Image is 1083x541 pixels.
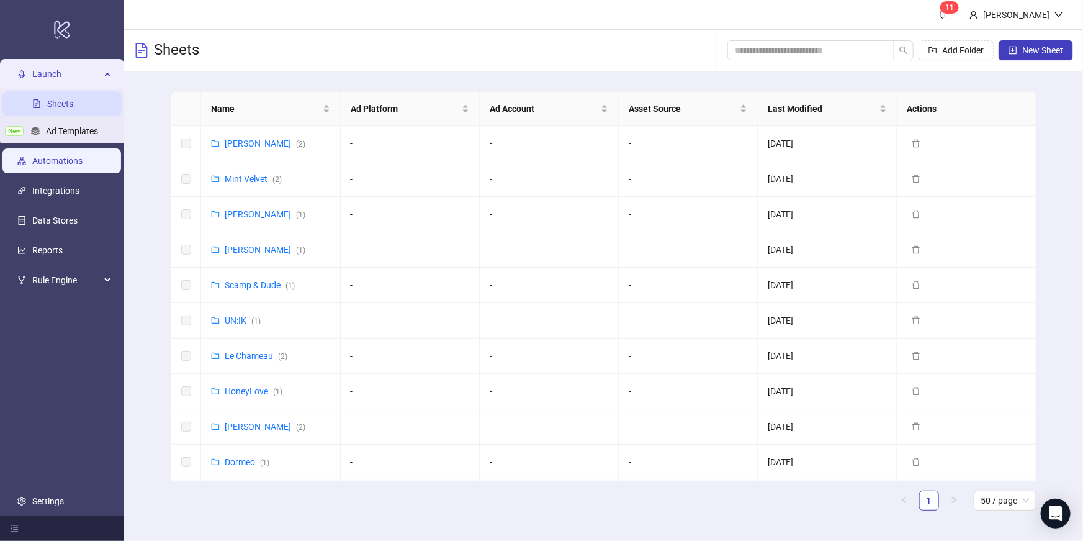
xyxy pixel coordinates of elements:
span: Add Folder [942,45,984,55]
td: [DATE] [758,339,897,374]
span: menu-fold [10,524,19,533]
td: - [619,161,758,197]
span: delete [912,245,920,254]
span: Name [211,102,320,116]
span: folder [211,139,220,148]
span: 50 / page [981,491,1029,510]
span: delete [912,422,920,431]
td: - [619,303,758,339]
td: [DATE] [758,161,897,197]
td: [DATE] [758,480,897,516]
a: UN:IK(1) [225,316,261,325]
td: - [619,445,758,480]
a: [PERSON_NAME](1) [225,209,305,219]
span: search [899,46,908,55]
a: Sheets [47,99,73,109]
a: [PERSON_NAME](2) [225,139,305,148]
td: - [480,303,619,339]
span: delete [912,316,920,325]
span: folder [211,387,220,396]
td: [DATE] [758,232,897,268]
sup: 11 [940,1,959,14]
td: - [480,161,619,197]
span: delete [912,175,920,183]
li: Previous Page [894,491,914,511]
span: delete [912,139,920,148]
td: - [341,268,480,303]
a: Ad Templates [46,126,98,136]
span: delete [912,352,920,360]
div: Open Intercom Messenger [1041,499,1071,529]
div: Page Size [974,491,1036,511]
span: folder [211,422,220,431]
span: Asset Source [629,102,737,116]
td: - [619,197,758,232]
td: [DATE] [758,197,897,232]
span: delete [912,210,920,219]
button: left [894,491,914,511]
td: - [619,339,758,374]
td: - [341,339,480,374]
td: - [341,161,480,197]
span: Launch [32,61,101,86]
span: delete [912,387,920,396]
span: delete [912,281,920,289]
span: right [950,496,958,504]
td: - [341,303,480,339]
span: user [969,11,978,19]
span: ( 2 ) [296,423,305,432]
td: - [480,126,619,161]
span: rocket [17,70,26,78]
td: [DATE] [758,126,897,161]
td: [DATE] [758,374,897,409]
a: [PERSON_NAME](2) [225,422,305,432]
span: Ad Account [490,102,598,116]
span: ( 2 ) [296,140,305,148]
a: Settings [32,496,64,506]
a: Dormeo(1) [225,457,269,467]
span: folder-add [928,46,937,55]
td: [DATE] [758,445,897,480]
span: 1 [945,3,950,12]
td: - [480,339,619,374]
td: [DATE] [758,303,897,339]
td: - [619,374,758,409]
span: Rule Engine [32,268,101,293]
span: ( 1 ) [260,458,269,467]
a: Reports [32,245,63,255]
td: - [480,232,619,268]
span: folder [211,210,220,219]
li: Next Page [944,491,964,511]
td: - [619,126,758,161]
th: Last Modified [758,92,897,126]
span: ( 1 ) [296,211,305,219]
td: - [341,409,480,445]
span: folder [211,352,220,360]
span: folder [211,175,220,183]
a: Scamp & Dude(1) [225,280,295,290]
span: down [1054,11,1063,19]
td: - [619,268,758,303]
td: [DATE] [758,268,897,303]
th: Asset Source [619,92,758,126]
td: - [480,480,619,516]
span: Ad Platform [351,102,459,116]
td: - [341,480,480,516]
a: Automations [32,156,83,166]
a: Data Stores [32,216,78,225]
td: - [341,126,480,161]
span: file-text [134,43,149,58]
a: Integrations [32,186,79,196]
td: - [341,374,480,409]
th: Ad Platform [341,92,480,126]
th: Actions [897,92,1036,126]
td: [DATE] [758,409,897,445]
span: New Sheet [1022,45,1063,55]
div: [PERSON_NAME] [978,8,1054,22]
span: ( 2 ) [272,175,282,184]
span: folder [211,281,220,289]
td: - [341,197,480,232]
li: 1 [919,491,939,511]
span: ( 1 ) [285,281,295,290]
button: Add Folder [919,40,994,60]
